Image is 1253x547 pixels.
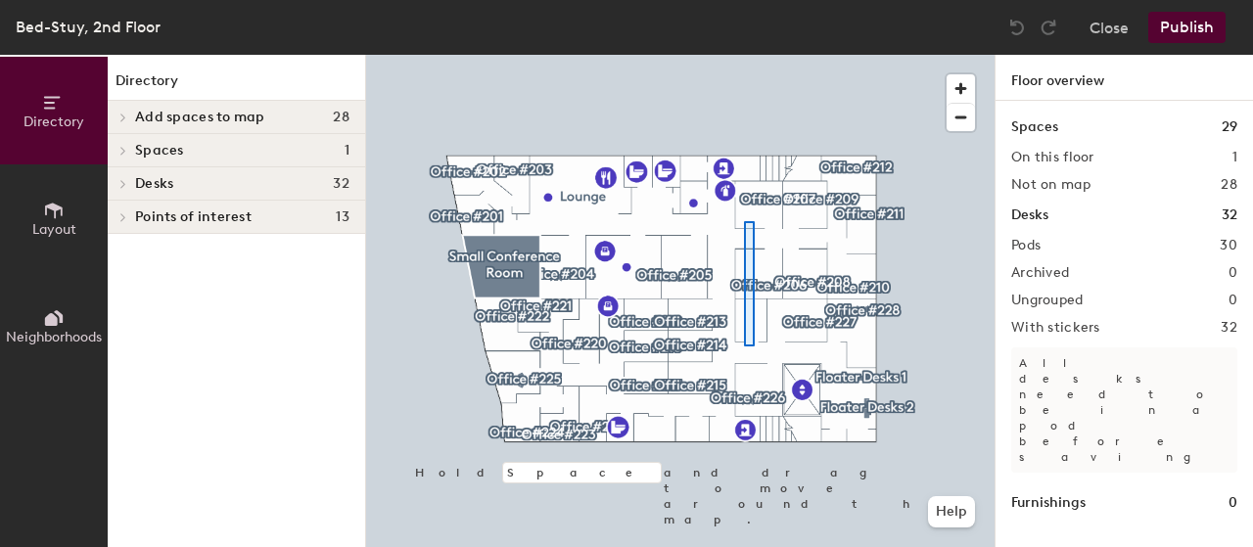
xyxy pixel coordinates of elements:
h1: Desks [1011,205,1048,226]
button: Publish [1148,12,1226,43]
span: Desks [135,176,173,192]
span: Spaces [135,143,184,159]
p: All desks need to be in a pod before saving [1011,347,1237,473]
h2: 1 [1232,150,1237,165]
span: 32 [333,176,349,192]
button: Close [1090,12,1129,43]
div: Bed-Stuy, 2nd Floor [16,15,161,39]
img: Redo [1039,18,1058,37]
h2: 30 [1220,238,1237,253]
h1: 0 [1229,492,1237,514]
span: Neighborhoods [6,329,102,345]
h1: Spaces [1011,116,1058,138]
h1: 29 [1222,116,1237,138]
h2: Pods [1011,238,1041,253]
h2: 32 [1221,320,1237,336]
h2: Archived [1011,265,1069,281]
img: Undo [1007,18,1027,37]
span: Add spaces to map [135,110,265,125]
span: Points of interest [135,209,252,225]
span: 1 [345,143,349,159]
h2: On this floor [1011,150,1094,165]
span: 28 [333,110,349,125]
span: 13 [336,209,349,225]
h2: 0 [1229,293,1237,308]
h1: Directory [108,70,365,101]
h1: Floor overview [996,55,1253,101]
h2: With stickers [1011,320,1100,336]
span: Directory [23,114,84,130]
span: Layout [32,221,76,238]
h2: 0 [1229,265,1237,281]
h1: Furnishings [1011,492,1086,514]
button: Help [928,496,975,527]
h2: Not on map [1011,177,1091,193]
h2: 28 [1221,177,1237,193]
h1: 32 [1222,205,1237,226]
h2: Ungrouped [1011,293,1084,308]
